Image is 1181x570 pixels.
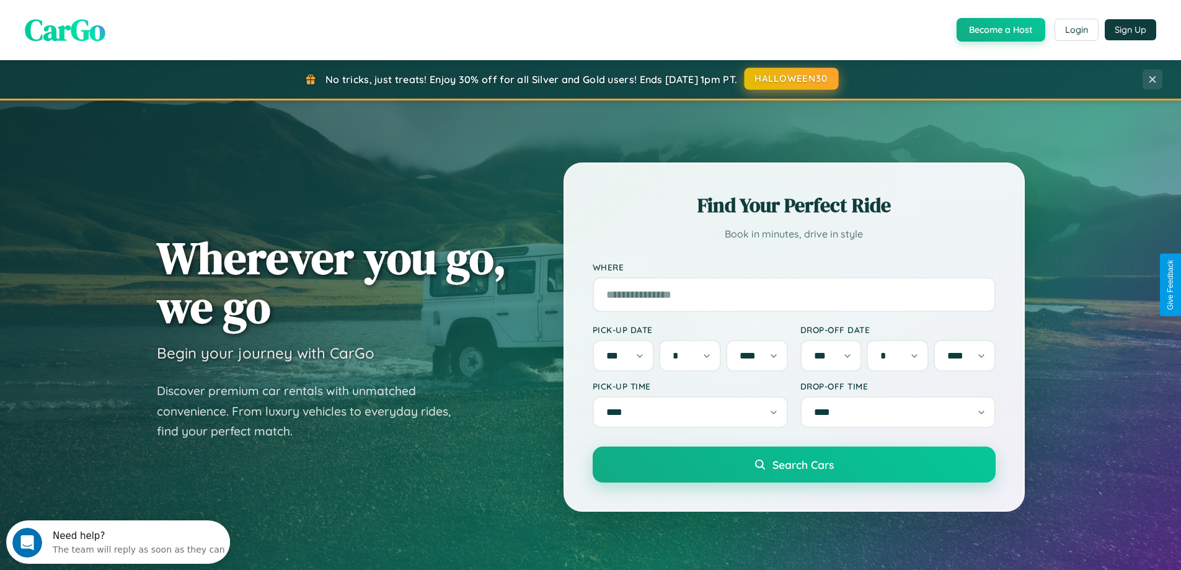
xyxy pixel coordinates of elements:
[1166,260,1175,310] div: Give Feedback
[46,11,219,20] div: Need help?
[157,381,467,442] p: Discover premium car rentals with unmatched convenience. From luxury vehicles to everyday rides, ...
[957,18,1045,42] button: Become a Host
[5,5,231,39] div: Open Intercom Messenger
[593,262,996,272] label: Where
[325,73,737,86] span: No tricks, just treats! Enjoy 30% off for all Silver and Gold users! Ends [DATE] 1pm PT.
[25,9,105,50] span: CarGo
[745,68,839,90] button: HALLOWEEN30
[593,447,996,483] button: Search Cars
[1055,19,1099,41] button: Login
[1105,19,1156,40] button: Sign Up
[800,381,996,391] label: Drop-off Time
[593,225,996,243] p: Book in minutes, drive in style
[800,324,996,335] label: Drop-off Date
[6,520,230,564] iframe: Intercom live chat discovery launcher
[593,192,996,219] h2: Find Your Perfect Ride
[46,20,219,33] div: The team will reply as soon as they can
[593,381,788,391] label: Pick-up Time
[772,458,834,471] span: Search Cars
[12,528,42,558] iframe: Intercom live chat
[157,344,374,362] h3: Begin your journey with CarGo
[157,233,506,331] h1: Wherever you go, we go
[593,324,788,335] label: Pick-up Date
